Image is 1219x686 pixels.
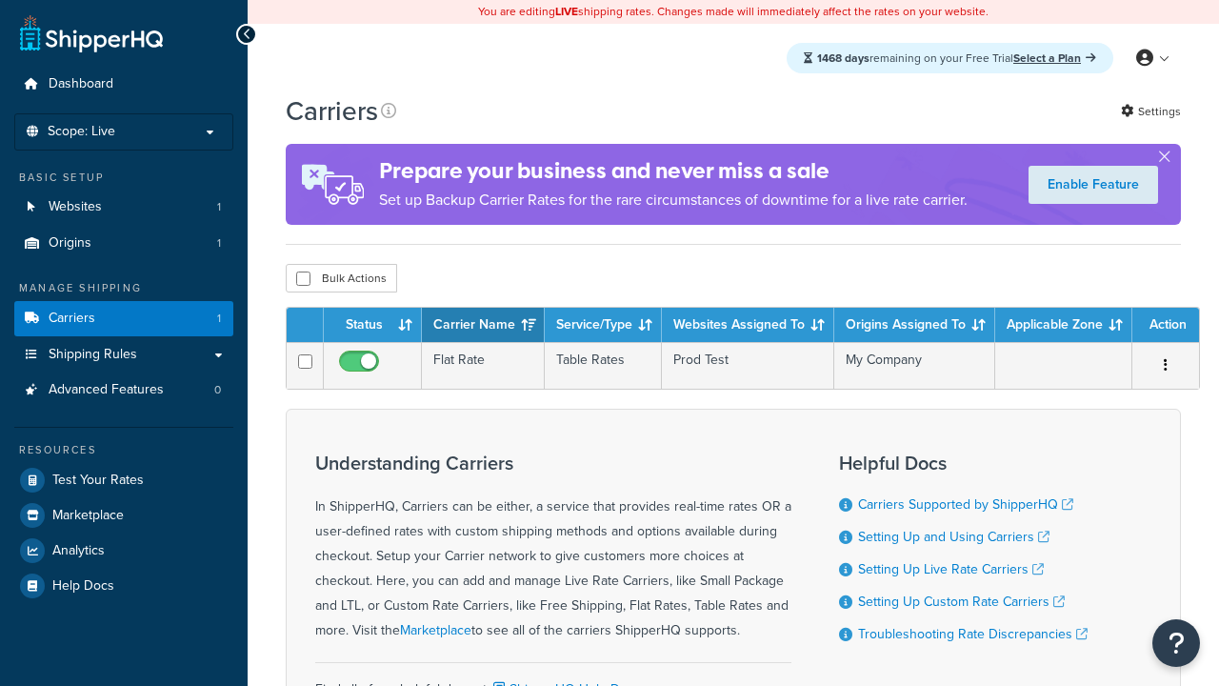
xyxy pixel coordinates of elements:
span: Analytics [52,543,105,559]
a: Test Your Rates [14,463,233,497]
b: LIVE [555,3,578,20]
th: Websites Assigned To: activate to sort column ascending [662,308,834,342]
span: 1 [217,199,221,215]
span: Advanced Features [49,382,164,398]
span: Scope: Live [48,124,115,140]
li: Carriers [14,301,233,336]
a: Carriers Supported by ShipperHQ [858,494,1073,514]
a: ShipperHQ Home [20,14,163,52]
img: ad-rules-rateshop-fe6ec290ccb7230408bd80ed9643f0289d75e0ffd9eb532fc0e269fcd187b520.png [286,144,379,225]
a: Setting Up Live Rate Carriers [858,559,1044,579]
td: Prod Test [662,342,834,389]
div: In ShipperHQ, Carriers can be either, a service that provides real-time rates OR a user-defined r... [315,453,791,643]
a: Troubleshooting Rate Discrepancies [858,624,1088,644]
span: Origins [49,235,91,252]
h4: Prepare your business and never miss a sale [379,155,968,187]
h3: Helpful Docs [839,453,1088,474]
span: Help Docs [52,578,114,595]
a: Setting Up Custom Rate Carriers [858,592,1065,612]
a: Websites 1 [14,190,233,225]
li: Origins [14,226,233,261]
a: Settings [1121,98,1181,125]
div: remaining on your Free Trial [787,43,1113,73]
th: Status: activate to sort column ascending [324,308,422,342]
button: Open Resource Center [1152,619,1200,667]
div: Basic Setup [14,170,233,186]
td: Table Rates [545,342,662,389]
a: Select a Plan [1013,50,1096,67]
div: Resources [14,442,233,458]
strong: 1468 days [817,50,869,67]
th: Applicable Zone: activate to sort column ascending [995,308,1132,342]
a: Marketplace [400,620,471,640]
h3: Understanding Carriers [315,453,791,474]
span: Carriers [49,311,95,327]
a: Help Docs [14,569,233,603]
span: 0 [214,382,221,398]
a: Shipping Rules [14,337,233,373]
th: Carrier Name: activate to sort column ascending [422,308,545,342]
a: Origins 1 [14,226,233,261]
span: Test Your Rates [52,473,144,489]
th: Origins Assigned To: activate to sort column ascending [834,308,995,342]
th: Service/Type: activate to sort column ascending [545,308,662,342]
span: Marketplace [52,508,124,524]
li: Advanced Features [14,373,233,408]
td: My Company [834,342,995,389]
td: Flat Rate [422,342,545,389]
span: 1 [217,311,221,327]
h1: Carriers [286,92,378,130]
th: Action [1132,308,1199,342]
li: Websites [14,190,233,225]
span: Websites [49,199,102,215]
a: Carriers 1 [14,301,233,336]
button: Bulk Actions [286,264,397,293]
div: Manage Shipping [14,280,233,296]
span: Shipping Rules [49,347,137,363]
a: Setting Up and Using Carriers [858,527,1049,547]
a: Enable Feature [1029,166,1158,204]
a: Analytics [14,534,233,568]
span: 1 [217,235,221,252]
span: Dashboard [49,76,113,92]
a: Dashboard [14,67,233,102]
p: Set up Backup Carrier Rates for the rare circumstances of downtime for a live rate carrier. [379,187,968,213]
a: Marketplace [14,498,233,533]
a: Advanced Features 0 [14,373,233,408]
